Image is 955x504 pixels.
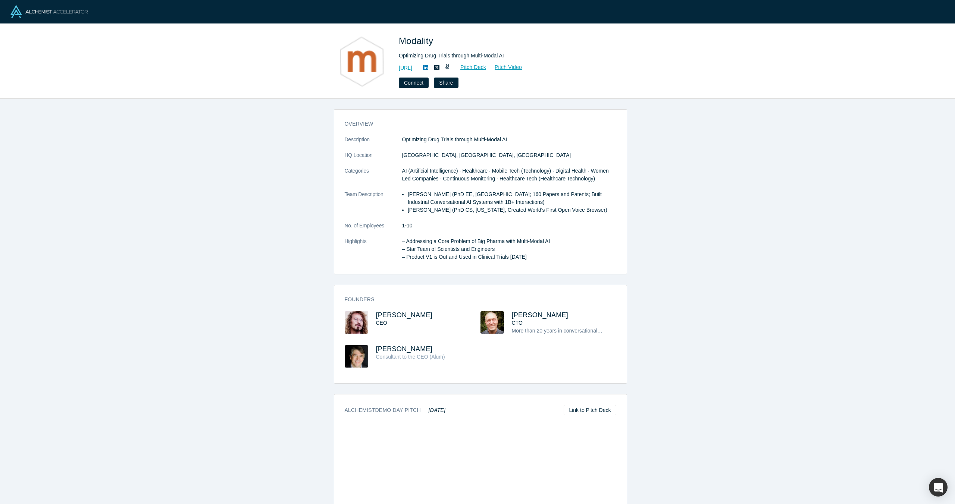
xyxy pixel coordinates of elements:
dt: Description [345,136,402,151]
dt: HQ Location [345,151,402,167]
a: Pitch Video [486,63,522,72]
p: – Addressing a Core Problem of Big Pharma with Multi-Modal AI – Star Team of Scientists and Engin... [402,237,616,261]
a: [PERSON_NAME] [376,311,433,319]
dt: No. of Employees [345,222,402,237]
h3: Alchemist Demo Day Pitch [345,406,446,414]
li: [PERSON_NAME] (PhD EE, [GEOGRAPHIC_DATA]; 160 Papers and Patents; Built Industrial Conversational... [408,190,616,206]
li: [PERSON_NAME] (PhD CS, [US_STATE], Created World's First Open Voice Browser) [408,206,616,214]
span: CEO [376,320,387,326]
a: [PERSON_NAME] [512,311,569,319]
dt: Highlights [345,237,402,269]
img: David Suendermann-Oeft's Profile Image [345,311,368,334]
div: Optimizing Drug Trials through Multi-Modal AI [399,52,608,60]
button: Connect [399,78,429,88]
dd: 1-10 [402,222,616,230]
img: Modality's Logo [336,34,388,86]
a: Pitch Deck [452,63,486,72]
dd: [GEOGRAPHIC_DATA], [GEOGRAPHIC_DATA], [GEOGRAPHIC_DATA] [402,151,616,159]
p: Optimizing Drug Trials through Multi-Modal AI [402,136,616,144]
img: Alchemist Logo [10,5,88,18]
a: [URL] [399,64,412,72]
em: [DATE] [429,407,445,413]
button: Share [434,78,458,88]
img: David Pautler's Profile Image [480,311,504,334]
h3: overview [345,120,606,128]
span: AI (Artificial Intelligence) · Healthcare · Mobile Tech (Technology) · Digital Health · Women Led... [402,168,609,182]
dt: Categories [345,167,402,190]
a: [PERSON_NAME] [376,345,433,353]
dt: Team Description [345,190,402,222]
span: CTO [512,320,523,326]
h3: Founders [345,296,606,303]
span: Modality [399,36,436,46]
span: Consultant to the CEO (Alum) [376,354,445,360]
img: Mike Merrill's Profile Image [345,345,368,368]
a: Link to Pitch Deck [564,405,616,415]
